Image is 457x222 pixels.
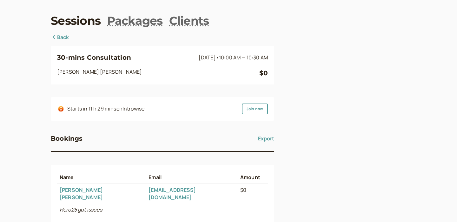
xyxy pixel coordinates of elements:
a: Packages [107,13,162,29]
th: Name [57,171,146,184]
span: • [216,54,219,61]
iframe: Chat Widget [425,192,457,222]
span: 10:00 AM — 10:30 AM [219,54,268,61]
a: Join now [242,104,268,114]
th: Amount [238,171,263,184]
div: [PERSON_NAME] [PERSON_NAME] [57,68,259,78]
img: integrations-introwise-icon.png [58,106,63,111]
th: Email [146,171,238,184]
span: Introwise [123,105,144,112]
div: Starts in 11 h 29 mins on [67,105,144,113]
i: Hero25 gut issues [60,206,102,213]
h3: 30-mins Consultation [57,52,196,63]
a: [PERSON_NAME] [PERSON_NAME] [60,186,103,201]
div: $0 [259,68,268,78]
td: $0 [238,184,263,204]
h3: Bookings [51,133,83,144]
a: [EMAIL_ADDRESS][DOMAIN_NAME] [149,186,195,201]
button: Export [258,133,274,144]
a: Sessions [51,13,101,29]
a: Clients [169,13,209,29]
a: Back [51,33,69,42]
span: [DATE] [199,54,268,61]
